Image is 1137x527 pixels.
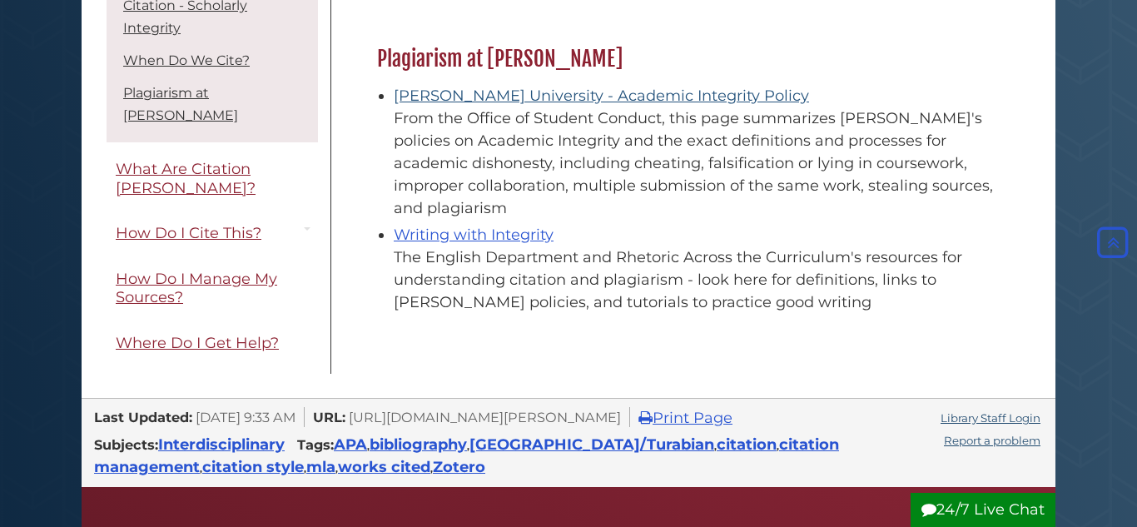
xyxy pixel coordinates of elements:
span: Tags: [297,436,334,453]
span: What Are Citation [PERSON_NAME]? [116,160,256,197]
a: [PERSON_NAME] University - Academic Integrity Policy [394,87,809,105]
a: Print Page [638,409,732,427]
div: The English Department and Rhetoric Across the Curriculum's resources for understanding citation ... [394,246,997,314]
a: When Do We Cite? [123,52,250,68]
a: citation [717,435,777,454]
a: works cited [338,458,430,476]
a: bibliography [370,435,467,454]
span: How Do I Cite This? [116,224,261,242]
span: URL: [313,409,345,425]
a: What Are Citation [PERSON_NAME]? [107,151,318,206]
a: Report a problem [944,434,1040,447]
a: Back to Top [1093,233,1133,251]
span: How Do I Manage My Sources? [116,269,277,306]
a: Library Staff Login [941,411,1040,425]
a: Where Do I Get Help? [107,324,318,361]
span: Last Updated: [94,409,192,425]
a: How Do I Cite This? [107,215,318,252]
a: Zotero [433,458,485,476]
h2: Plagiarism at [PERSON_NAME] [369,46,1005,72]
a: How Do I Manage My Sources? [107,260,318,316]
a: [GEOGRAPHIC_DATA]/Turabian [469,435,714,454]
span: [DATE] 9:33 AM [196,409,295,425]
i: Print Page [638,410,653,425]
div: From the Office of Student Conduct, this page summarizes [PERSON_NAME]'s policies on Academic Int... [394,107,997,220]
a: Plagiarism at [PERSON_NAME] [123,85,238,123]
span: [URL][DOMAIN_NAME][PERSON_NAME] [349,409,621,425]
button: 24/7 Live Chat [911,493,1055,527]
a: Interdisciplinary [158,435,285,454]
a: Writing with Integrity [394,226,554,244]
a: APA [334,435,367,454]
a: citation style [202,458,304,476]
span: Where Do I Get Help? [116,333,279,351]
a: mla [306,458,335,476]
span: Subjects: [94,436,158,453]
span: , , , , , , , , [94,440,839,475]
